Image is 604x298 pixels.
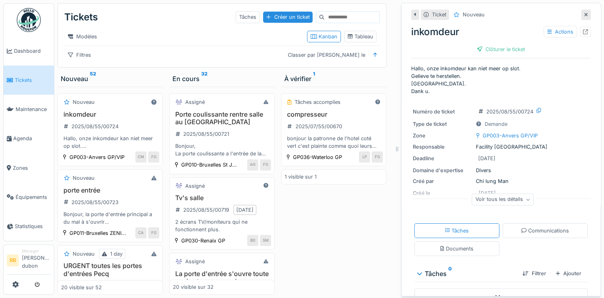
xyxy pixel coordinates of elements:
[16,105,51,113] span: Maintenance
[13,164,51,172] span: Zones
[185,182,205,190] div: Assigné
[311,33,337,40] div: Kanban
[413,120,473,128] div: Type de ticket
[293,153,342,161] div: GP036-Waterloo GP
[148,227,159,238] div: FG
[7,248,51,275] a: RB Manager[PERSON_NAME] dubon
[16,193,51,201] span: Équipements
[181,237,225,244] div: GP030-Renaix GP
[173,111,271,126] h3: Porte coulissante rentre salle au [GEOGRAPHIC_DATA]
[236,206,253,214] div: [DATE]
[71,123,119,130] div: 2025/08/55/00724
[172,74,271,83] div: En cours
[260,235,271,246] div: SM
[247,159,258,171] div: AG
[4,36,54,66] a: Dashboard
[474,44,528,55] div: Clôturer le ticket
[73,250,95,258] div: Nouveau
[295,123,342,130] div: 2025/07/55/00670
[64,49,95,61] div: Filtres
[485,120,507,128] div: Demande
[61,284,102,291] div: 20 visible sur 52
[4,124,54,153] a: Agenda
[4,66,54,95] a: Tickets
[4,95,54,124] a: Maintenance
[183,206,229,214] div: 2025/08/55/00719
[22,248,51,254] div: Manager
[448,269,452,278] sup: 0
[4,183,54,212] a: Équipements
[544,26,577,38] div: Actions
[181,161,237,169] div: GP010-Bruxelles St J...
[553,268,584,279] div: Ajouter
[295,98,341,106] div: Tâches accomplies
[61,187,159,194] h3: porte entrée
[183,130,229,138] div: 2025/08/55/00721
[110,250,123,258] div: 1 day
[521,227,569,234] div: Communications
[64,7,98,28] div: Tickets
[472,194,534,205] div: Voir tous les détails
[173,270,271,285] h3: La porte d'entrée s'ouvre toute seule et provoque alarme
[13,135,51,142] span: Agenda
[185,258,205,265] div: Assigné
[61,111,159,118] h3: inkomdeur
[413,167,473,174] div: Domaine d'expertise
[22,248,51,273] li: [PERSON_NAME] dubon
[413,143,589,151] div: Facility [GEOGRAPHIC_DATA]
[519,268,549,279] div: Filtrer
[445,227,469,234] div: Tâches
[411,65,591,95] p: Hallo, onze inkomdeur kan niet meer op slot. Gelieve te herstellen. [GEOGRAPHIC_DATA]. Dank u.
[73,98,95,106] div: Nouveau
[14,47,51,55] span: Dashboard
[173,194,271,202] h3: Tv's salle
[413,177,473,185] div: Créé par
[285,111,383,118] h3: compresseur
[173,142,271,157] div: Bonjour, La porte coulissante a l'entrée de la salle reste bloquée. Pourriez-vous faire interveni...
[73,174,95,182] div: Nouveau
[61,74,160,83] div: Nouveau
[478,155,495,162] div: [DATE]
[413,108,473,115] div: Numéro de ticket
[90,74,96,83] sup: 52
[260,159,271,171] div: FG
[372,151,383,163] div: FG
[135,151,147,163] div: CM
[69,229,126,237] div: GP011-Bruxelles ZENI...
[173,218,271,233] div: 2 écrans TV/moniteurs qui ne fonctionnent plus.
[71,199,119,206] div: 2025/08/55/00723
[263,12,313,22] div: Créer un ticket
[284,74,383,83] div: À vérifier
[285,173,317,181] div: 1 visible sur 1
[284,49,369,61] div: Classer par [PERSON_NAME] le
[413,155,473,162] div: Deadline
[236,11,260,23] div: Tâches
[313,74,315,83] sup: 1
[413,177,589,185] div: Chi lung Man
[413,143,473,151] div: Responsable
[148,151,159,163] div: FG
[348,33,373,40] div: Tableau
[4,153,54,183] a: Zones
[463,11,485,18] div: Nouveau
[201,74,208,83] sup: 32
[4,212,54,241] a: Statistiques
[69,153,125,161] div: GP003-Anvers GP/VIP
[486,108,533,115] div: 2025/08/55/00724
[15,223,51,230] span: Statistiques
[413,167,589,174] div: Divers
[61,211,159,226] div: Bonjour, la porte d'entrée principal a du mal à s'ouvrir Le 12/08 Entrance Service vient pour la ...
[418,269,516,278] div: Tâches
[7,254,19,266] li: RB
[135,227,147,238] div: CA
[61,262,159,277] h3: URGENT toutes les portes d'entrées Pecq
[15,76,51,84] span: Tickets
[285,135,383,150] div: bonjour la patronne de l'hotel coté vert c'est plainte comme quoi leurs clients ne trouvent pas l...
[173,284,214,291] div: 20 visible sur 32
[483,132,538,139] div: GP003-Anvers GP/VIP
[411,25,591,39] div: inkomdeur
[185,98,205,106] div: Assigné
[61,135,159,150] div: Hallo, onze inkomdeur kan niet meer op slot. Gelieve te herstellen. [GEOGRAPHIC_DATA]. Dank u.
[17,8,41,32] img: Badge_color-CXgf-gQk.svg
[359,151,370,163] div: LP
